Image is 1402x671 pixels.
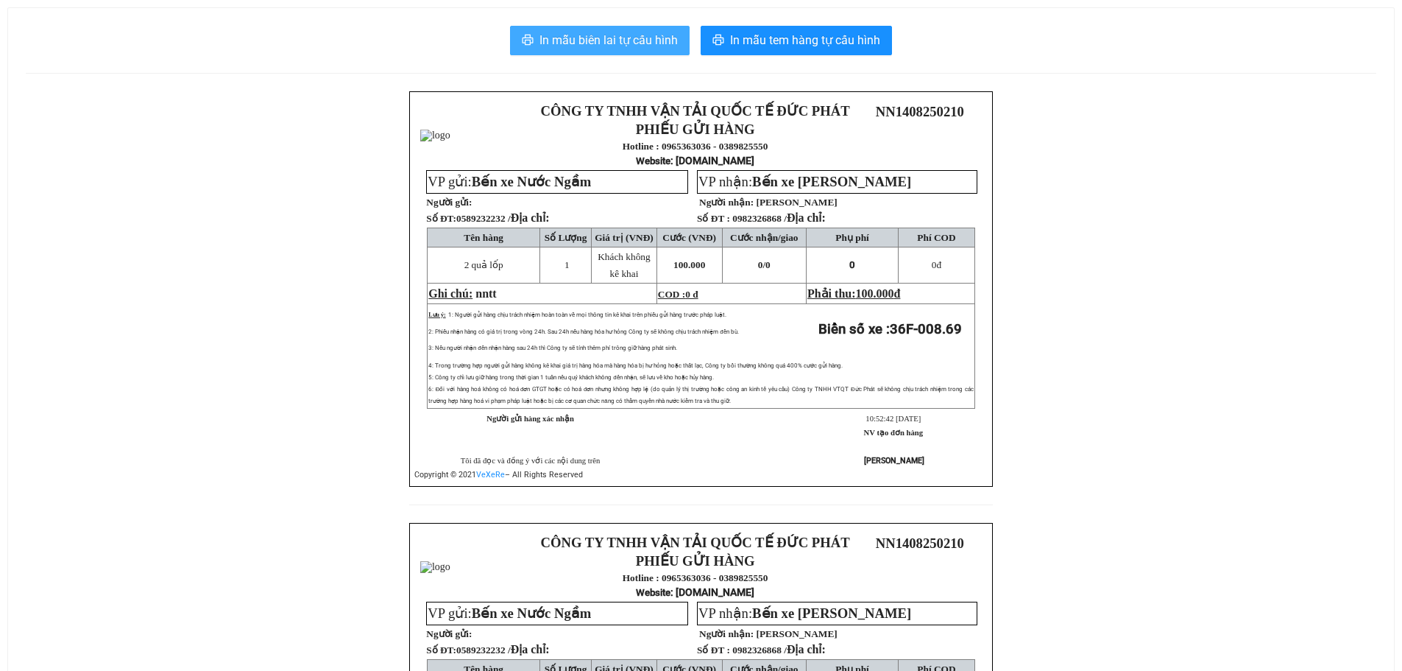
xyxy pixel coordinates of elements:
span: 0589232232 / [456,213,550,224]
span: 1 [564,259,570,270]
strong: Biển số xe : [818,321,962,337]
span: 4: Trong trường hợp người gửi hàng không kê khai giá trị hàng hóa mà hàng hóa bị hư hỏng hoặc thấ... [428,362,843,369]
strong: : [DOMAIN_NAME] [636,586,754,598]
span: đ [932,259,941,270]
span: đ [894,287,901,300]
span: In mẫu biên lai tự cấu hình [539,31,678,49]
span: nntt [475,287,496,300]
button: printerIn mẫu biên lai tự cấu hình [510,26,690,55]
span: 0982326868 / [732,644,826,656]
span: Phụ phí [835,232,868,243]
img: qr-code [898,554,942,598]
strong: PHIẾU GỬI HÀNG [636,122,755,137]
span: COD : [658,289,698,300]
span: Cước (VNĐ) [662,232,716,243]
span: 2: Phiếu nhận hàng có giá trị trong vòng 24h. Sau 24h nếu hàng hóa hư hỏng Công ty sẽ không chịu ... [428,329,738,335]
span: Bến xe [PERSON_NAME] [752,605,911,621]
span: 6: Đối với hàng hoá không có hoá đơn GTGT hoặc có hoá đơn nhưng không hợp lệ (do quản lý thị trườ... [428,386,974,404]
span: 0589232232 / [456,644,550,656]
span: 3: Nếu người nhận đến nhận hàng sau 24h thì Công ty sẽ tính thêm phí trông giữ hàng phát sinh. [428,345,676,351]
span: VP nhận: [698,174,911,189]
span: 10:52:42 [DATE] [865,415,921,423]
span: Website [636,587,670,598]
span: Website [636,155,670,166]
span: printer [522,34,534,48]
span: NN1408250210 [876,104,964,119]
strong: Hotline : 0965363036 - 0389825550 [623,572,768,583]
strong: NV tạo đơn hàng [864,429,923,437]
span: Số Lượng [545,232,587,243]
span: Bến xe [PERSON_NAME] [752,174,911,189]
span: Phải thu: [807,287,900,300]
span: 0 [932,259,937,270]
span: Cước nhận/giao [730,232,799,243]
span: Bến xe Nước Ngầm [472,174,592,189]
span: VP gửi: [428,605,591,621]
span: NN1408250210 [876,535,964,551]
span: printer [712,34,724,48]
span: 1: Người gửi hàng chịu trách nhiệm hoàn toàn về mọi thông tin kê khai trên phiếu gửi hàng trước p... [448,312,726,318]
span: Lưu ý: [428,312,445,318]
span: Địa chỉ: [511,643,550,656]
span: Bến xe Nước Ngầm [472,605,592,621]
span: VP nhận: [698,605,911,621]
span: Địa chỉ: [787,643,826,656]
strong: Số ĐT : [697,213,730,224]
span: Địa chỉ: [511,211,550,224]
button: printerIn mẫu tem hàng tự cấu hình [701,26,892,55]
span: 36F-008.69 [890,321,962,337]
span: 5: Công ty chỉ lưu giữ hàng trong thời gian 1 tuần nếu quý khách không đến nhận, sẽ lưu về kho ho... [428,374,713,381]
span: In mẫu tem hàng tự cấu hình [730,31,880,49]
span: 0 [849,259,855,270]
img: qr-code [898,122,942,166]
a: VeXeRe [476,470,505,479]
span: Tên hàng [464,232,503,243]
img: logo [420,561,450,573]
strong: Người nhận: [699,197,754,208]
strong: PHIẾU GỬI HÀNG [636,553,755,569]
span: 0 [765,259,771,270]
strong: Người gửi: [426,197,472,208]
span: VP gửi: [428,174,591,189]
strong: Số ĐT: [426,213,549,224]
strong: : [DOMAIN_NAME] [636,155,754,166]
span: 0 đ [685,289,698,300]
strong: Người nhận: [699,628,754,639]
strong: Hotline : 0965363036 - 0389825550 [623,141,768,152]
span: Tôi đã đọc và đồng ý với các nội dung trên [461,457,601,465]
span: 100.000 [673,259,705,270]
strong: CÔNG TY TNHH VẬN TẢI QUỐC TẾ ĐỨC PHÁT [541,103,850,119]
span: 100.000 [856,287,894,300]
span: 0982326868 / [732,213,826,224]
strong: [PERSON_NAME] [864,456,924,466]
span: Ghi chú: [428,287,472,300]
img: logo [420,130,450,141]
strong: Người gửi: [426,628,472,639]
span: Phí COD [917,232,955,243]
strong: Số ĐT: [426,644,549,656]
span: 0/ [758,259,771,270]
strong: Người gửi hàng xác nhận [486,415,574,423]
span: Khách không kê khai [598,251,650,279]
strong: CÔNG TY TNHH VẬN TẢI QUỐC TẾ ĐỨC PHÁT [541,535,850,550]
span: [PERSON_NAME] [756,197,837,208]
span: 2 quả lốp [464,259,503,270]
span: [PERSON_NAME] [756,628,837,639]
span: Giá trị (VNĐ) [595,232,654,243]
span: Copyright © 2021 – All Rights Reserved [414,470,583,479]
span: Địa chỉ: [787,211,826,224]
strong: Số ĐT : [697,644,730,656]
